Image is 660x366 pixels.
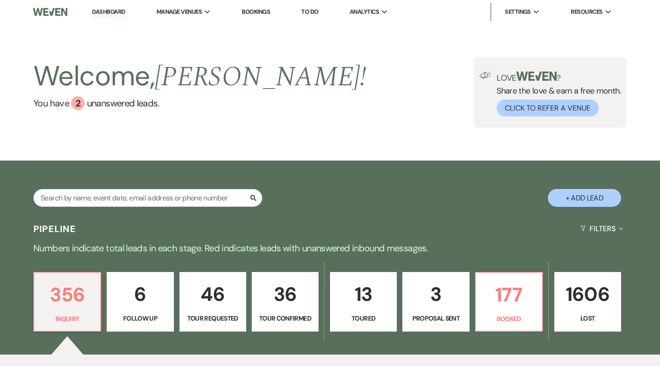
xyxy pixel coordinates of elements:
p: Love ? [497,72,621,82]
button: Click to Refer a Venue [497,100,599,116]
p: Booked [481,314,536,324]
div: Share the love & earn a free month. [491,72,621,116]
p: Inquiry [40,314,95,324]
a: 36Tour Confirmed [252,272,319,332]
span: Resources [571,7,602,17]
p: 36 [258,279,313,310]
a: You have 2 unanswered leads. [33,96,366,110]
a: 1606Lost [554,272,621,332]
a: 3Proposal Sent [402,272,469,332]
input: Search by name, event date, email address or phone number [33,189,262,207]
span: Manage Venues [157,7,202,17]
span: [PERSON_NAME] ! [155,56,366,98]
p: Proposal Sent [408,313,463,323]
button: Filters [577,216,627,241]
a: Bookings [242,8,270,16]
a: Dashboard [92,8,125,17]
p: 356 [40,279,95,310]
p: Numbers indicate total leads in each stage. Red indicates leads with unanswered inbound messages. [0,241,660,255]
span: Analytics [350,7,379,17]
p: 1606 [560,279,615,310]
a: 6Follow Up [107,272,173,332]
span: Settings [505,7,531,17]
p: Tour Requested [185,313,240,323]
div: 2 [71,96,85,110]
p: Tour Confirmed [258,313,313,323]
a: 356Inquiry [33,272,101,332]
p: 46 [185,279,240,310]
a: 46Tour Requested [179,272,246,332]
p: 3 [408,279,463,310]
p: 6 [113,279,168,310]
p: 177 [481,279,536,310]
p: Lost [560,313,615,323]
a: To Do [301,8,318,16]
h3: Pipeline [33,222,76,235]
img: Weven Logo [33,2,67,22]
p: 13 [336,279,391,310]
a: 177Booked [475,272,543,332]
h2: Welcome, [33,57,366,96]
img: weven-logo-green.svg [516,72,557,81]
button: + Add Lead [548,189,621,207]
p: Toured [336,313,391,323]
p: Follow Up [113,313,168,323]
a: 13Toured [330,272,397,332]
img: loud-speaker-illustration.svg [480,72,491,79]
